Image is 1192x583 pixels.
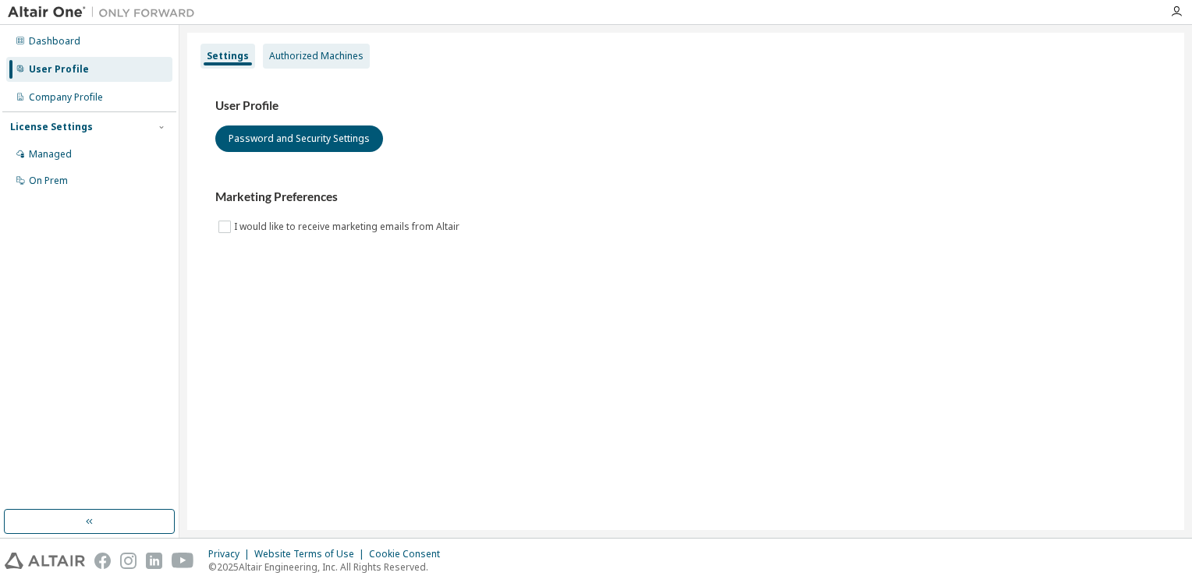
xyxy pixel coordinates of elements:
[215,189,1156,205] h3: Marketing Preferences
[269,50,364,62] div: Authorized Machines
[215,98,1156,114] h3: User Profile
[146,553,162,569] img: linkedin.svg
[29,91,103,104] div: Company Profile
[208,560,449,574] p: © 2025 Altair Engineering, Inc. All Rights Reserved.
[94,553,111,569] img: facebook.svg
[120,553,137,569] img: instagram.svg
[29,35,80,48] div: Dashboard
[215,125,383,152] button: Password and Security Settings
[254,548,369,560] div: Website Terms of Use
[369,548,449,560] div: Cookie Consent
[5,553,85,569] img: altair_logo.svg
[234,217,463,236] label: I would like to receive marketing emails from Altair
[172,553,194,569] img: youtube.svg
[207,50,249,62] div: Settings
[10,121,93,133] div: License Settings
[208,548,254,560] div: Privacy
[29,175,68,187] div: On Prem
[8,5,203,20] img: Altair One
[29,148,72,161] div: Managed
[29,63,89,76] div: User Profile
